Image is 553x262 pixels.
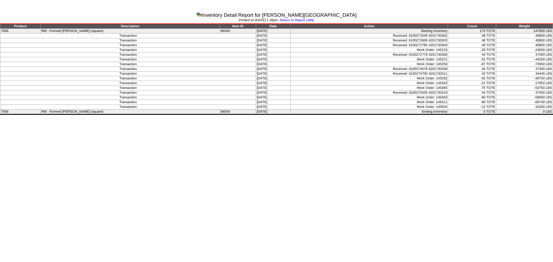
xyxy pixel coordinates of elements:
[0,95,256,100] td: Transaction
[448,100,496,105] td: -80 TOTE
[256,100,291,105] td: [DATE]
[290,90,448,95] td: Received: 6100275635 4201730319
[220,29,256,34] td: 96540
[290,24,448,29] td: Action
[290,95,448,100] td: Work Order: 145403
[256,90,291,95] td: [DATE]
[496,95,553,100] td: -68000 LBS
[290,72,448,76] td: Received: 6100274700 4201730311
[448,90,496,95] td: 44 TOTE
[290,57,448,62] td: Work Order: 145221
[256,34,291,38] td: [DATE]
[496,109,553,115] td: 0 LBS
[290,76,448,81] td: Work Order: 145292
[496,72,553,76] td: 34440 LBS
[496,76,553,81] td: -46750 LBS
[448,29,496,34] td: 173 TOTE
[256,95,291,100] td: [DATE]
[0,57,256,62] td: Transaction
[0,48,256,53] td: Transaction
[448,24,496,29] td: Count
[290,86,448,90] td: Work Order: 145365
[496,48,553,53] td: -24650 LBS
[0,34,256,38] td: Transaction
[448,86,496,90] td: -75 TOTE
[448,43,496,48] td: 48 TOTE
[290,81,448,86] td: Work Order: 145343
[290,105,448,109] td: Work Order: 145504
[290,109,448,115] td: Ending Inventory
[0,72,256,76] td: Transaction
[448,81,496,86] td: -21 TOTE
[496,86,553,90] td: -63750 LBS
[256,67,291,72] td: [DATE]
[0,62,256,67] td: Transaction
[290,38,448,43] td: Received: 6100272606 4201730303
[496,43,553,48] td: 40800 LBS
[448,48,496,53] td: -29 TOTE
[41,109,220,115] td: RM - Formed [PERSON_NAME] (square)
[448,72,496,76] td: 42 TOTE
[496,81,553,86] td: -17850 LBS
[448,76,496,81] td: -55 TOTE
[196,12,202,17] img: graph.gif
[496,62,553,67] td: -73950 LBS
[256,105,291,109] td: [DATE]
[256,57,291,62] td: [DATE]
[448,105,496,109] td: -12 TOTE
[0,105,256,109] td: Transaction
[280,18,314,22] a: Return to Report Utility
[256,81,291,86] td: [DATE]
[256,76,291,81] td: [DATE]
[0,81,256,86] td: Transaction
[448,34,496,38] td: 48 TOTE
[256,29,291,34] td: [DATE]
[0,90,256,95] td: Transaction
[448,53,496,57] td: 44 TOTE
[0,100,256,105] td: Transaction
[41,24,220,29] td: Description
[256,62,291,67] td: [DATE]
[290,100,448,105] td: Work Order: 145411
[256,48,291,53] td: [DATE]
[496,57,553,62] td: -44200 LBS
[0,29,41,34] td: 7566
[0,67,256,72] td: Transaction
[0,53,256,57] td: Transaction
[496,29,553,34] td: 147050 LBS
[448,67,496,72] td: 44 TOTE
[496,100,553,105] td: -66740 LBS
[290,67,448,72] td: Received: 6100274678 4201730308
[0,76,256,81] td: Transaction
[256,72,291,76] td: [DATE]
[448,109,496,115] td: 0 TOTE
[0,86,256,90] td: Transaction
[256,43,291,48] td: [DATE]
[256,109,291,115] td: [DATE]
[496,90,553,95] td: 37400 LBS
[220,109,256,115] td: 96540
[290,29,448,34] td: Starting Inventory
[290,34,448,38] td: Received: 6100272549 4201730302
[448,38,496,43] td: 48 TOTE
[41,29,220,34] td: RM - Formed [PERSON_NAME] (square)
[496,53,553,57] td: 37400 LBS
[496,67,553,72] td: 37400 LBS
[290,53,448,57] td: Received: 6100272779 4201730306
[256,53,291,57] td: [DATE]
[448,62,496,67] td: -87 TOTE
[0,109,41,115] td: 7566
[0,43,256,48] td: Transaction
[290,48,448,53] td: Work Order: 145215
[448,57,496,62] td: -52 TOTE
[448,95,496,100] td: -80 TOTE
[256,24,291,29] td: Date
[290,62,448,67] td: Work Order: 145256
[0,24,41,29] td: Product
[0,38,256,43] td: Transaction
[256,86,291,90] td: [DATE]
[220,24,256,29] td: Item ID
[256,38,291,43] td: [DATE]
[496,34,553,38] td: 40800 LBS
[496,105,553,109] td: -10200 LBS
